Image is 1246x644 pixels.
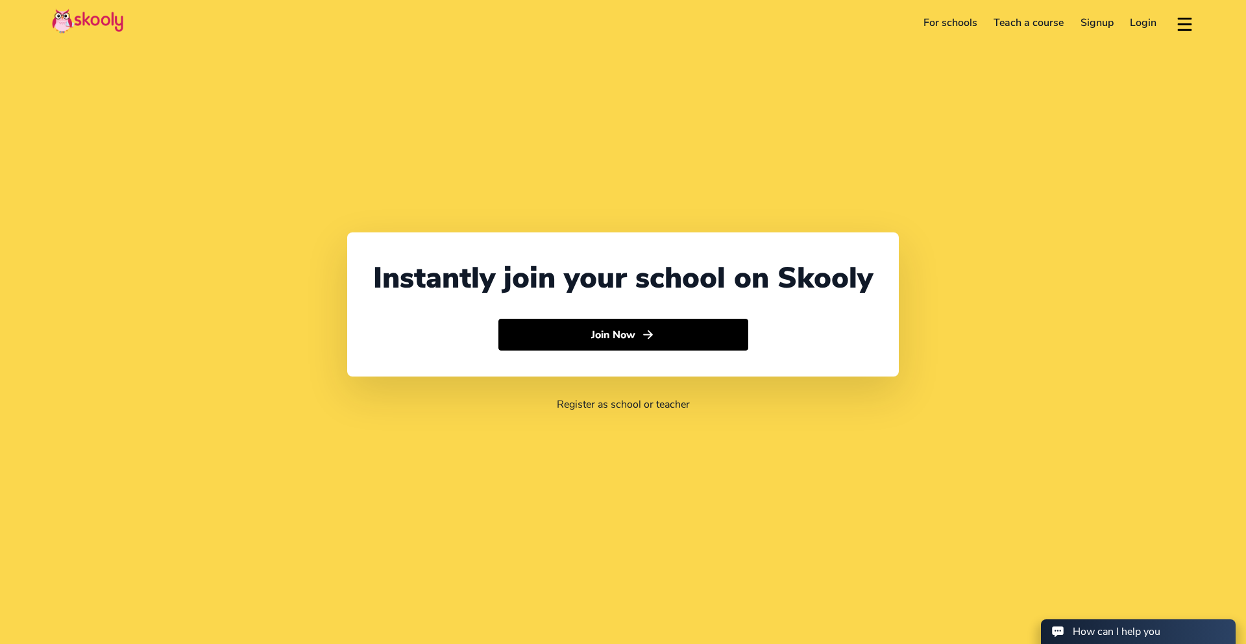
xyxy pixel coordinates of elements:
[1175,12,1194,34] button: menu outline
[52,8,123,34] img: Skooly
[915,12,986,33] a: For schools
[498,319,748,351] button: Join Nowarrow forward outline
[373,258,873,298] div: Instantly join your school on Skooly
[641,328,655,341] ion-icon: arrow forward outline
[1122,12,1166,33] a: Login
[1072,12,1122,33] a: Signup
[985,12,1072,33] a: Teach a course
[557,397,690,412] a: Register as school or teacher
